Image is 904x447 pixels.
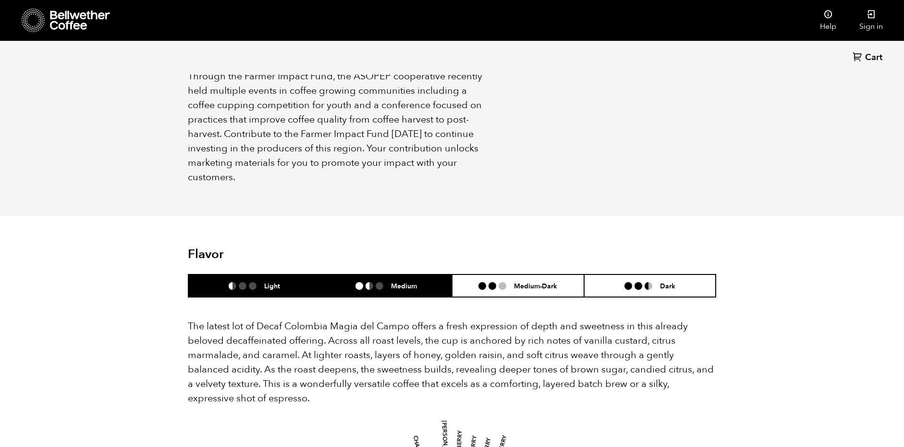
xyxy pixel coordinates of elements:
a: Cart [853,51,885,64]
p: Through the Farmer Impact Fund, the ASOPEP cooperative recently held multiple events in coffee gr... [188,69,496,185]
h6: Dark [660,282,675,290]
h6: Light [264,282,280,290]
h6: Medium [391,282,417,290]
h6: Medium-Dark [514,282,557,290]
h2: Flavor [188,247,364,262]
span: Cart [865,52,882,63]
p: The latest lot of Decaf Colombia Magia del Campo offers a fresh expression of depth and sweetness... [188,319,716,406]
